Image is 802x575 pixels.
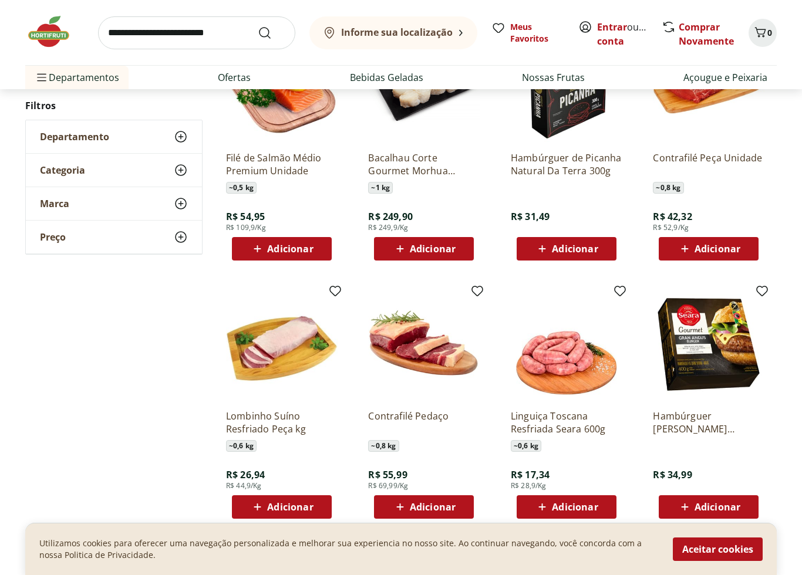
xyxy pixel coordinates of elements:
[683,70,767,84] a: Açougue e Peixaria
[258,26,286,40] button: Submit Search
[552,502,598,512] span: Adicionar
[368,410,480,435] a: Contrafilé Pedaço
[410,502,456,512] span: Adicionar
[522,70,585,84] a: Nossas Frutas
[511,210,550,223] span: R$ 31,49
[350,70,423,84] a: Bebidas Geladas
[40,131,109,143] span: Departamento
[511,151,622,177] a: Hambúrguer de Picanha Natural Da Terra 300g
[597,21,662,48] a: Criar conta
[511,468,550,481] span: R$ 17,34
[309,16,477,49] button: Informe sua localização
[226,151,338,177] a: Filé de Salmão Médio Premium Unidade
[35,63,49,92] button: Menu
[368,289,480,400] img: Contrafilé Pedaço
[341,26,453,39] b: Informe sua localização
[491,21,564,45] a: Meus Favoritos
[368,151,480,177] a: Bacalhau Corte Gourmet Morhua Unidade
[226,410,338,435] a: Lombinho Suíno Resfriado Peça kg
[659,495,759,519] button: Adicionar
[767,27,772,38] span: 0
[226,481,262,491] span: R$ 44,9/Kg
[374,495,474,519] button: Adicionar
[695,244,740,253] span: Adicionar
[40,231,66,243] span: Preço
[26,221,202,253] button: Preço
[511,481,547,491] span: R$ 28,9/Kg
[679,21,734,48] a: Comprar Novamente
[695,502,740,512] span: Adicionar
[35,63,119,92] span: Departamentos
[232,495,332,519] button: Adicionar
[410,244,456,253] span: Adicionar
[26,120,202,153] button: Departamento
[659,237,759,261] button: Adicionar
[653,289,764,400] img: Hambúrguer Angus Seara Gourmet 400G
[218,70,251,84] a: Ofertas
[368,223,408,232] span: R$ 249,9/Kg
[374,237,474,261] button: Adicionar
[368,210,412,223] span: R$ 249,90
[653,210,692,223] span: R$ 42,32
[653,151,764,177] a: Contrafilé Peça Unidade
[226,182,257,194] span: ~ 0,5 kg
[98,16,295,49] input: search
[267,502,313,512] span: Adicionar
[26,187,202,220] button: Marca
[40,164,85,176] span: Categoria
[597,21,627,33] a: Entrar
[267,244,313,253] span: Adicionar
[673,537,763,561] button: Aceitar cookies
[25,14,84,49] img: Hortifruti
[597,20,649,48] span: ou
[511,289,622,400] img: Linguiça Toscana Resfriada Seara 600g
[26,154,202,187] button: Categoria
[511,410,622,435] a: Linguiça Toscana Resfriada Seara 600g
[368,468,407,481] span: R$ 55,99
[653,223,689,232] span: R$ 52,9/Kg
[749,19,777,47] button: Carrinho
[226,468,265,481] span: R$ 26,94
[653,182,683,194] span: ~ 0,8 kg
[368,440,399,452] span: ~ 0,8 kg
[552,244,598,253] span: Adicionar
[40,198,69,209] span: Marca
[39,537,659,561] p: Utilizamos cookies para oferecer uma navegação personalizada e melhorar sua experiencia no nosso ...
[653,468,692,481] span: R$ 34,99
[368,182,393,194] span: ~ 1 kg
[653,410,764,435] a: Hambúrguer [PERSON_NAME] Gourmet 400G
[226,223,266,232] span: R$ 109,9/Kg
[226,289,338,400] img: Lombinho Suíno Resfriado Peça kg
[226,440,257,452] span: ~ 0,6 kg
[232,237,332,261] button: Adicionar
[517,495,616,519] button: Adicionar
[25,94,203,117] h2: Filtros
[511,440,541,452] span: ~ 0,6 kg
[368,481,408,491] span: R$ 69,99/Kg
[226,210,265,223] span: R$ 54,95
[517,237,616,261] button: Adicionar
[510,21,564,45] span: Meus Favoritos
